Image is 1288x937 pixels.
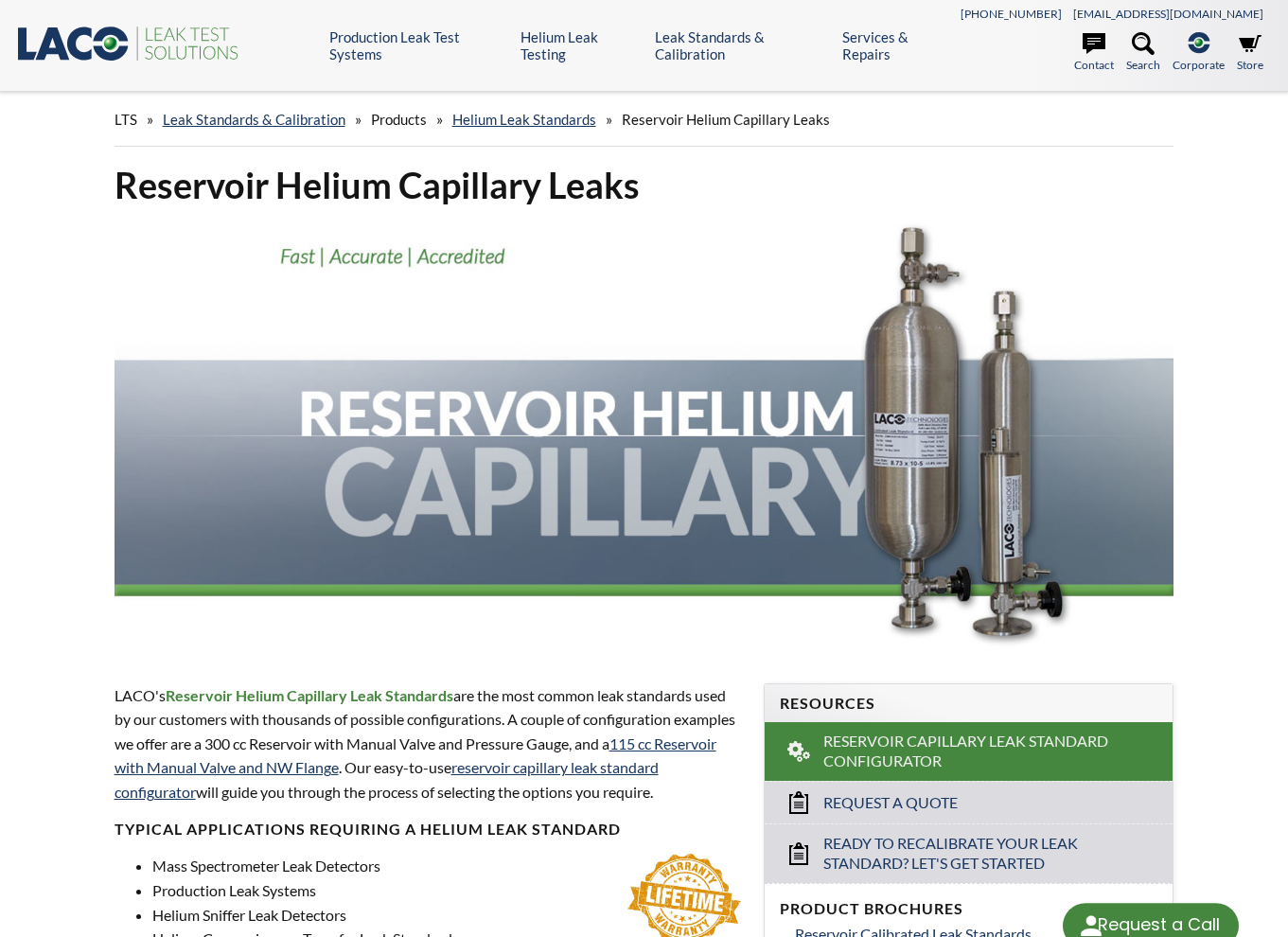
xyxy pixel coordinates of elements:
a: Request a Quote [765,781,1173,823]
a: Helium Leak Standards [452,111,596,128]
a: Contact [1074,32,1114,74]
p: are the most common leak standards used by our customers with thousands of possible configuration... [115,683,741,804]
a: Services & Repairs [842,28,954,62]
a: Store [1237,32,1263,74]
li: Mass Spectrometer Leak Detectors [152,854,741,878]
span: Reservoir Helium Capillary Leaks [622,111,830,128]
span: LTS [115,111,137,128]
a: reservoir capillary leak standard configurator [115,758,659,801]
h4: Product Brochures [780,899,1158,919]
span: Products [371,111,427,128]
a: [PHONE_NUMBER] [961,7,1062,21]
a: Search [1126,32,1160,74]
a: 115 cc Reservoir with Manual Valve and NW Flange [115,734,716,777]
a: Helium Leak Testing [520,28,640,62]
a: [EMAIL_ADDRESS][DOMAIN_NAME] [1073,7,1263,21]
span: Request a Quote [823,793,958,813]
li: Production Leak Systems [152,878,741,903]
h1: Reservoir Helium Capillary Leaks [115,162,1174,208]
img: Reservoir Helium Capillary header [115,223,1174,647]
h4: Resources [780,694,1158,714]
span: LACO's [115,686,166,704]
a: Leak Standards & Calibration [163,111,345,128]
strong: Reservoir Helium Capillary Leak Standards [166,686,453,704]
a: Ready to Recalibrate Your Leak Standard? Let's Get Started [765,823,1173,883]
span: Reservoir Capillary Leak Standard Configurator [823,732,1114,771]
a: Reservoir Capillary Leak Standard Configurator [765,722,1173,781]
span: Ready to Recalibrate Your Leak Standard? Let's Get Started [823,834,1114,874]
a: Leak Standards & Calibration [655,28,828,62]
span: Corporate [1173,56,1225,74]
a: Production Leak Test Systems [329,28,506,62]
h4: Typical applications requiring a helium leak standard [115,820,741,840]
li: Helium Sniffer Leak Detectors [152,903,741,928]
div: » » » » [115,93,1174,147]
